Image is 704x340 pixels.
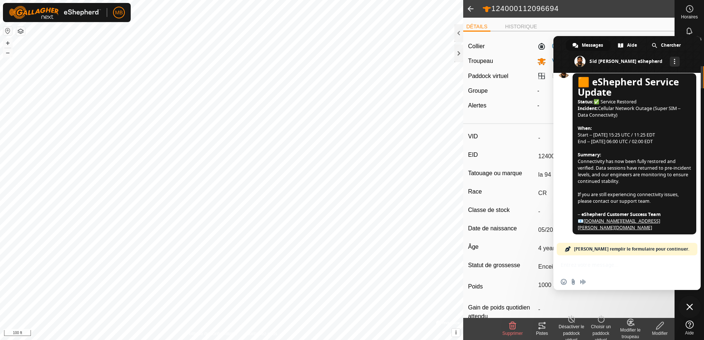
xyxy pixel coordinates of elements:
span: [PERSON_NAME] remplir le formulaire pour continuer. [574,243,689,255]
span: Aide [627,40,637,51]
span: ÉTEINT [552,73,573,79]
span: Insérer un emoji [561,279,567,285]
div: Autres canaux [670,57,680,67]
label: Poids [468,279,535,294]
span: 🟧 eShepherd Service Update [578,77,691,98]
label: Alertes [468,102,486,109]
label: Gain de poids quotidien attendu [468,303,535,321]
li: HISTORIQUE [502,23,540,31]
button: + [3,39,12,47]
span: Incident: [578,105,598,111]
button: – [3,48,12,57]
label: Date de naissance [468,224,535,233]
div: - [534,101,673,110]
label: Troupeau [468,58,493,64]
div: Aide [611,40,644,51]
div: Messages [566,40,610,51]
span: Message audio [580,279,586,285]
img: Logo Gallagher [9,6,101,19]
div: Fermer le chat [679,296,701,318]
h2: 124000112096694 [482,4,675,14]
button: Couches de carte [16,27,25,36]
span: Chercher [661,40,681,51]
a: Aide [675,318,704,338]
div: - [534,86,673,95]
div: Modifier [645,330,675,337]
div: Chercher [645,40,688,51]
a: [DOMAIN_NAME][EMAIL_ADDRESS][PERSON_NAME][DOMAIN_NAME] [578,218,660,231]
span: MB [115,9,123,17]
label: 0094194303 [537,42,585,51]
label: Tatouage ou marque [468,169,535,178]
span: Aide [685,331,694,335]
span: Vaches chez [PERSON_NAME] [546,58,635,64]
button: Réinitialiser la carte [3,26,12,35]
span: When: [578,125,592,131]
button: i [452,329,460,337]
label: Âge [468,242,535,252]
span: Supprimer [502,331,522,336]
span: Summary: [578,152,601,158]
label: Race [468,187,535,196]
a: Politique de confidentialité [186,330,237,337]
span: ✅ Service Restored Cellular Network Outage (Super SIM – Data Connectivity) Start – [DATE] 15:25 U... [578,91,691,231]
div: Modifier le troupeau [616,327,645,340]
span: Status: [578,99,594,105]
a: Contactez-nous [246,330,277,337]
label: Collier [468,42,485,51]
span: Horaires [681,15,698,19]
div: Pistes [527,330,557,337]
label: Statut de grossesse [468,261,535,270]
span: Envoyer un fichier [570,279,576,285]
li: DÉTAILS [463,23,490,32]
span: – eShepherd Customer Success Team [578,211,661,217]
span: i [455,329,457,336]
label: Classe de stock [468,205,535,215]
span: Messages [582,40,603,51]
label: Paddock virtuel [468,73,508,79]
label: VID [468,132,535,141]
label: Groupe [468,88,487,94]
label: EID [468,150,535,160]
